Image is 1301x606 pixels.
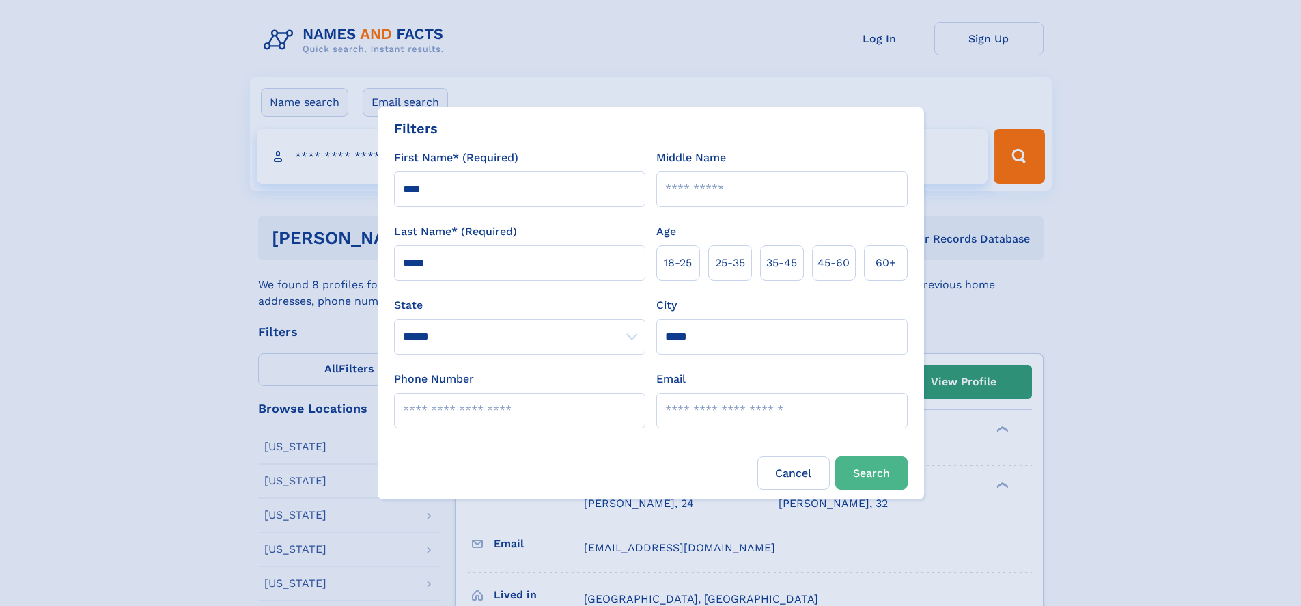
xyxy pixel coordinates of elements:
[394,118,438,139] div: Filters
[394,223,517,240] label: Last Name* (Required)
[394,371,474,387] label: Phone Number
[664,255,692,271] span: 18‑25
[817,255,850,271] span: 45‑60
[394,150,518,166] label: First Name* (Required)
[715,255,745,271] span: 25‑35
[656,223,676,240] label: Age
[876,255,896,271] span: 60+
[656,371,686,387] label: Email
[656,297,677,314] label: City
[394,297,645,314] label: State
[757,456,830,490] label: Cancel
[766,255,797,271] span: 35‑45
[835,456,908,490] button: Search
[656,150,726,166] label: Middle Name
